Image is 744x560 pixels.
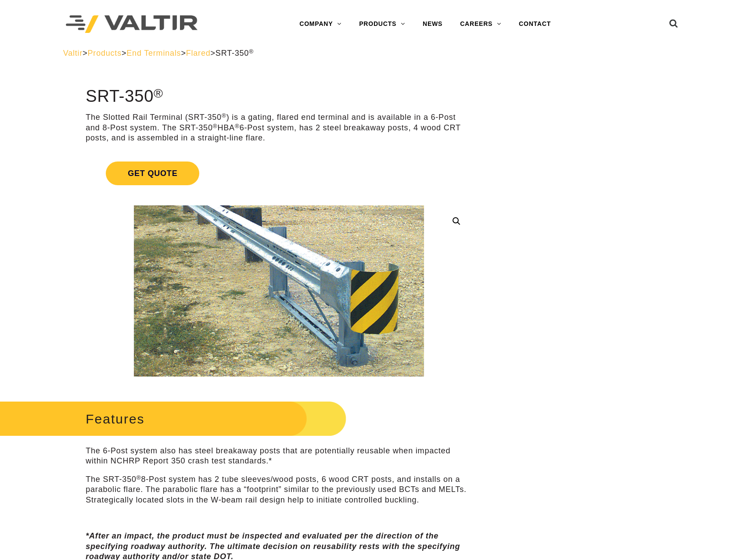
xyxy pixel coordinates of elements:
[451,15,510,33] a: CAREERS
[88,49,122,57] a: Products
[510,15,560,33] a: CONTACT
[86,112,472,143] p: The Slotted Rail Terminal (SRT-350 ) is a gating, flared end terminal and is available in a 6-Pos...
[249,48,254,55] sup: ®
[216,49,254,57] span: SRT-350
[222,112,226,119] sup: ®
[213,123,218,129] sup: ®
[235,123,240,129] sup: ®
[106,162,199,185] span: Get Quote
[126,49,181,57] a: End Terminals
[63,49,83,57] a: Valtir
[414,15,451,33] a: NEWS
[350,15,414,33] a: PRODUCTS
[63,48,681,58] div: > > > >
[86,151,472,196] a: Get Quote
[86,446,472,467] p: The 6-Post system also has steel breakaway posts that are potentially reusable when impacted with...
[291,15,350,33] a: COMPANY
[86,474,472,505] p: The SRT-350 8-Post system has 2 tube sleeves/wood posts, 6 wood CRT posts, and installs on a para...
[66,15,198,33] img: Valtir
[137,474,141,481] sup: ®
[186,49,211,57] a: Flared
[154,86,163,100] sup: ®
[86,87,472,106] h1: SRT-350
